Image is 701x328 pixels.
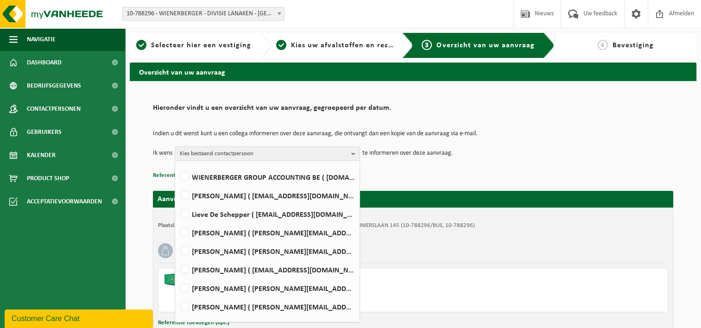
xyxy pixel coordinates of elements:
[153,104,673,117] h2: Hieronder vindt u een overzicht van uw aanvraag, gegroepeerd per datum.
[27,28,56,51] span: Navigatie
[27,74,81,97] span: Bedrijfsgegevens
[276,40,286,50] span: 2
[436,42,534,49] span: Overzicht van uw aanvraag
[158,196,227,203] strong: Aanvraag voor [DATE]
[179,244,355,258] label: [PERSON_NAME] ( [PERSON_NAME][EMAIL_ADDRESS][DOMAIN_NAME] )
[27,51,62,74] span: Dashboard
[27,144,56,167] span: Kalender
[613,42,654,49] span: Bevestiging
[158,222,198,228] strong: Plaatsingsadres:
[179,300,355,314] label: [PERSON_NAME] ( [PERSON_NAME][EMAIL_ADDRESS][DOMAIN_NAME] )
[179,281,355,295] label: [PERSON_NAME] ( [PERSON_NAME][EMAIL_ADDRESS][DOMAIN_NAME] )
[136,40,146,50] span: 1
[598,40,608,50] span: 4
[362,146,453,160] p: te informeren over deze aanvraag.
[130,63,696,81] h2: Overzicht van uw aanvraag
[153,170,224,182] button: Referentie toevoegen (opt.)
[179,189,355,202] label: [PERSON_NAME] ( [EMAIL_ADDRESS][DOMAIN_NAME] )
[179,170,355,184] label: WIENERBERGER GROUP ACCOUNTING BE ( [DOMAIN_NAME][EMAIL_ADDRESS][DOMAIN_NAME] )
[179,226,355,240] label: [PERSON_NAME] ( [PERSON_NAME][EMAIL_ADDRESS][DOMAIN_NAME] )
[122,7,284,21] span: 10-788296 - WIENERBERGER - DIVISIE LANAKEN - LANAKEN
[27,167,69,190] span: Product Shop
[151,42,251,49] span: Selecteer hier een vestiging
[422,40,432,50] span: 3
[179,207,355,221] label: Lieve De Schepper ( [EMAIL_ADDRESS][DOMAIN_NAME] )
[27,120,62,144] span: Gebruikers
[5,308,155,328] iframe: chat widget
[175,146,360,160] button: Kies bestaand contactpersoon
[276,40,395,51] a: 2Kies uw afvalstoffen en recipiënten
[153,146,172,160] p: Ik wens
[163,273,191,287] img: HK-XC-40-VE.png
[291,42,418,49] span: Kies uw afvalstoffen en recipiënten
[180,147,347,161] span: Kies bestaand contactpersoon
[153,131,673,137] p: Indien u dit wenst kunt u een collega informeren over deze aanvraag, die ontvangt dan een kopie v...
[179,263,355,277] label: [PERSON_NAME] ( [EMAIL_ADDRESS][DOMAIN_NAME] )
[134,40,253,51] a: 1Selecteer hier een vestiging
[27,97,81,120] span: Contactpersonen
[123,7,284,20] span: 10-788296 - WIENERBERGER - DIVISIE LANAKEN - LANAKEN
[27,190,102,213] span: Acceptatievoorwaarden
